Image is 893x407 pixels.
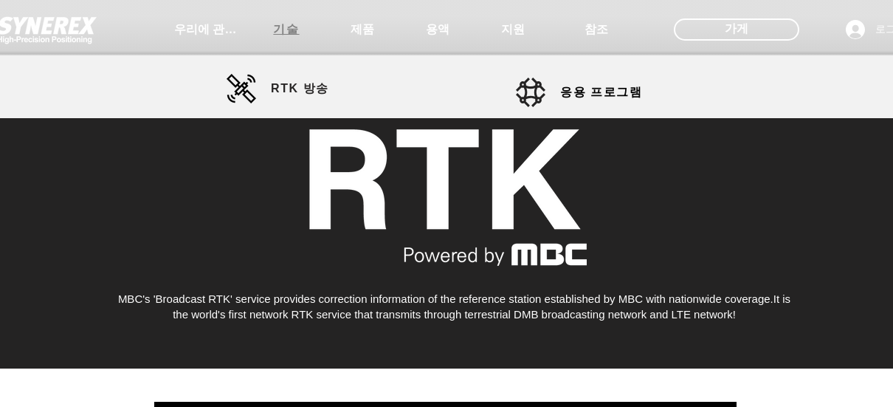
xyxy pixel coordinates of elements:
[351,22,374,38] span: 제품
[271,81,329,97] span: RTK 방송
[723,343,893,407] iframe: Wix 채팅
[516,78,649,107] a: 응용 프로그램
[560,85,643,100] span: 응용 프로그램
[476,15,550,44] a: 지원
[401,15,475,44] a: 용액
[674,18,799,41] div: 가게
[118,293,773,305] span: MBC's 'Broadcast RTK' service provides correction information of the reference station establishe...
[426,22,449,38] span: 용액
[273,22,299,38] span: 기술
[174,15,248,44] a: 우리에 관해서
[174,22,248,38] span: 우리에 관해서
[501,22,525,38] span: 지원
[559,15,633,44] a: 참조
[725,21,748,37] span: 가게
[249,15,323,44] a: 기술
[227,74,370,103] a: RTK 방송
[585,22,608,38] span: 참조
[325,15,399,44] a: 제품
